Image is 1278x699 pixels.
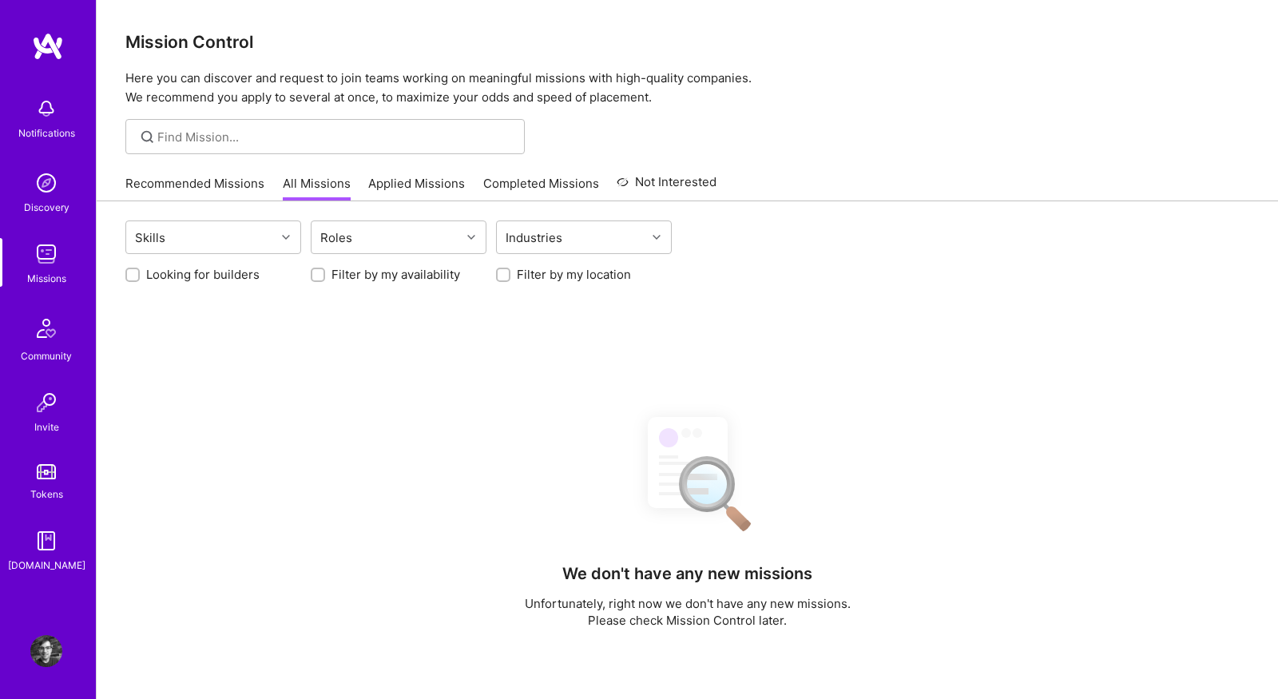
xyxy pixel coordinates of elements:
[30,387,62,419] img: Invite
[30,635,62,667] img: User Avatar
[316,226,356,249] div: Roles
[502,226,566,249] div: Industries
[30,167,62,199] img: discovery
[26,635,66,667] a: User Avatar
[125,175,264,201] a: Recommended Missions
[30,486,63,502] div: Tokens
[620,403,756,542] img: No Results
[617,173,716,201] a: Not Interested
[32,32,64,61] img: logo
[157,129,513,145] input: Find Mission...
[125,69,1249,107] p: Here you can discover and request to join teams working on meaningful missions with high-quality ...
[368,175,465,201] a: Applied Missions
[525,595,851,612] p: Unfortunately, right now we don't have any new missions.
[525,612,851,629] p: Please check Mission Control later.
[37,464,56,479] img: tokens
[653,233,661,241] i: icon Chevron
[24,199,69,216] div: Discovery
[517,266,631,283] label: Filter by my location
[8,557,85,574] div: [DOMAIN_NAME]
[30,238,62,270] img: teamwork
[18,125,75,141] div: Notifications
[30,525,62,557] img: guide book
[125,32,1249,52] h3: Mission Control
[483,175,599,201] a: Completed Missions
[27,270,66,287] div: Missions
[146,266,260,283] label: Looking for builders
[282,233,290,241] i: icon Chevron
[131,226,169,249] div: Skills
[467,233,475,241] i: icon Chevron
[562,564,812,583] h4: We don't have any new missions
[283,175,351,201] a: All Missions
[331,266,460,283] label: Filter by my availability
[138,128,157,146] i: icon SearchGrey
[27,309,65,348] img: Community
[21,348,72,364] div: Community
[30,93,62,125] img: bell
[34,419,59,435] div: Invite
